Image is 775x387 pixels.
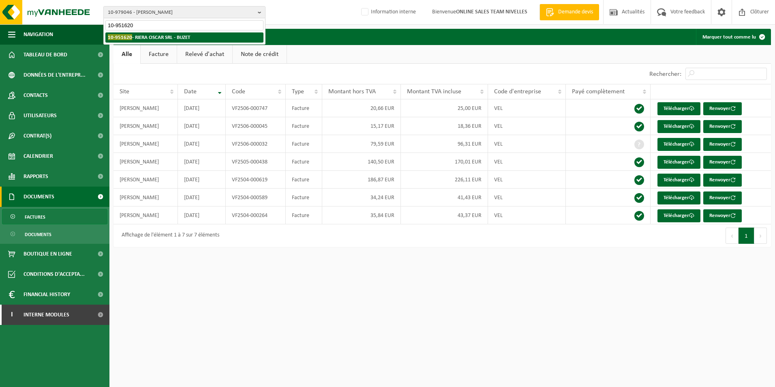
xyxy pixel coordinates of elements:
td: VF2506-000045 [226,117,286,135]
span: Factures [25,209,45,225]
a: Télécharger [657,120,700,133]
span: Rapports [24,166,48,187]
td: 79,59 EUR [322,135,401,153]
td: [DATE] [178,153,226,171]
td: VEL [488,171,566,189]
span: 10-979046 - [PERSON_NAME] [108,6,255,19]
td: 18,36 EUR [401,117,488,135]
span: I [8,305,15,325]
div: Affichage de l'élément 1 à 7 sur 7 éléments [118,228,219,243]
button: Renvoyer [703,174,742,187]
td: 20,66 EUR [322,99,401,117]
span: Montant hors TVA [328,88,376,95]
a: Télécharger [657,174,700,187]
td: 34,24 EUR [322,189,401,206]
td: Facture [286,135,322,153]
button: Renvoyer [703,138,742,151]
td: [PERSON_NAME] [113,189,178,206]
td: [PERSON_NAME] [113,99,178,117]
a: Télécharger [657,191,700,204]
a: Demande devis [540,4,599,20]
span: Interne modules [24,305,69,325]
span: Contacts [24,85,48,105]
td: VF2506-000032 [226,135,286,153]
button: Renvoyer [703,191,742,204]
td: VF2505-000438 [226,153,286,171]
td: [DATE] [178,117,226,135]
span: Conditions d'accepta... [24,264,85,284]
a: Télécharger [657,156,700,169]
span: Financial History [24,284,70,305]
td: 43,37 EUR [401,206,488,224]
td: Facture [286,153,322,171]
span: Code d'entreprise [494,88,541,95]
td: 170,01 EUR [401,153,488,171]
a: Facture [141,45,177,64]
strong: - RIERA OSCAR SRL - BUZET [108,34,190,40]
a: Note de crédit [233,45,287,64]
span: Type [292,88,304,95]
td: [DATE] [178,135,226,153]
label: Information interne [360,6,416,18]
label: Rechercher: [649,71,681,77]
td: VEL [488,206,566,224]
td: 35,84 EUR [322,206,401,224]
td: VEL [488,99,566,117]
td: [DATE] [178,99,226,117]
td: VEL [488,153,566,171]
strong: ONLINE SALES TEAM NIVELLES [456,9,527,15]
td: VF2504-000589 [226,189,286,206]
td: [PERSON_NAME] [113,171,178,189]
td: [PERSON_NAME] [113,117,178,135]
span: Données de l'entrepr... [24,65,86,85]
span: Navigation [24,24,53,45]
span: Demande devis [556,8,595,16]
span: Documents [25,227,51,242]
span: Contrat(s) [24,126,51,146]
td: Facture [286,171,322,189]
a: Documents [2,226,107,242]
span: Site [120,88,129,95]
td: 41,43 EUR [401,189,488,206]
td: VEL [488,117,566,135]
button: Renvoyer [703,102,742,115]
span: Calendrier [24,146,53,166]
td: [DATE] [178,189,226,206]
td: 96,31 EUR [401,135,488,153]
span: Documents [24,187,54,207]
td: 140,50 EUR [322,153,401,171]
button: Renvoyer [703,156,742,169]
span: Montant TVA incluse [407,88,461,95]
span: Boutique en ligne [24,244,72,264]
td: VEL [488,189,566,206]
td: 186,87 EUR [322,171,401,189]
span: Code [232,88,245,95]
td: 226,11 EUR [401,171,488,189]
button: 10-979046 - [PERSON_NAME] [103,6,265,18]
td: 15,17 EUR [322,117,401,135]
td: VF2504-000264 [226,206,286,224]
td: 25,00 EUR [401,99,488,117]
a: Alle [113,45,140,64]
span: Payé complètement [572,88,625,95]
td: Facture [286,189,322,206]
button: Renvoyer [703,209,742,222]
span: Date [184,88,197,95]
a: Télécharger [657,102,700,115]
button: Next [754,228,767,244]
td: VF2506-000747 [226,99,286,117]
td: Facture [286,99,322,117]
button: Marquer tout comme lu [696,29,770,45]
td: [PERSON_NAME] [113,153,178,171]
td: VEL [488,135,566,153]
input: Chercher des succursales liées [105,20,263,30]
td: Facture [286,117,322,135]
td: [PERSON_NAME] [113,135,178,153]
td: [DATE] [178,206,226,224]
td: [DATE] [178,171,226,189]
a: Factures [2,209,107,224]
td: [PERSON_NAME] [113,206,178,224]
a: Relevé d'achat [177,45,232,64]
td: VF2504-000619 [226,171,286,189]
button: Renvoyer [703,120,742,133]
